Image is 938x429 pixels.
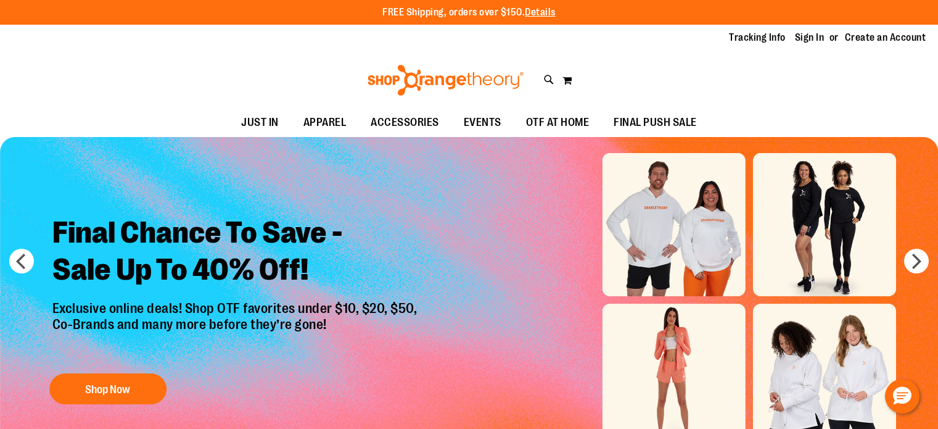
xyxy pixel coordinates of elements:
[885,379,919,414] button: Hello, have a question? Let’s chat.
[358,109,451,137] a: ACCESSORIES
[525,7,556,18] a: Details
[303,109,347,136] span: APPAREL
[366,65,525,96] img: Shop Orangetheory
[845,31,926,44] a: Create an Account
[229,109,291,137] a: JUST IN
[382,6,556,20] p: FREE Shipping, orders over $150.
[451,109,514,137] a: EVENTS
[371,109,439,136] span: ACCESSORIES
[43,301,430,361] p: Exclusive online deals! Shop OTF favorites under $10, $20, $50, Co-Brands and many more before th...
[291,109,359,137] a: APPAREL
[601,109,709,137] a: FINAL PUSH SALE
[9,249,34,273] button: prev
[43,205,430,301] h2: Final Chance To Save - Sale Up To 40% Off!
[464,109,501,136] span: EVENTS
[241,109,279,136] span: JUST IN
[904,249,929,273] button: next
[514,109,602,137] a: OTF AT HOME
[729,31,786,44] a: Tracking Info
[795,31,825,44] a: Sign In
[614,109,697,136] span: FINAL PUSH SALE
[526,109,590,136] span: OTF AT HOME
[49,373,167,404] button: Shop Now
